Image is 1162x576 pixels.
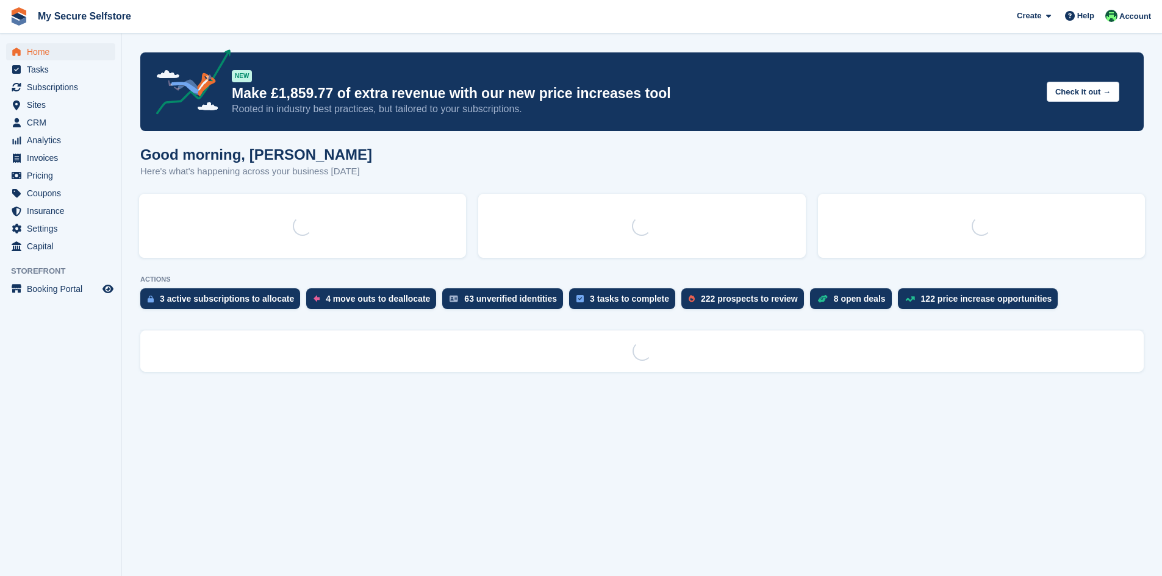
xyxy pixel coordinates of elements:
[11,265,121,277] span: Storefront
[27,220,100,237] span: Settings
[27,185,100,202] span: Coupons
[6,220,115,237] a: menu
[576,295,584,302] img: task-75834270c22a3079a89374b754ae025e5fb1db73e45f91037f5363f120a921f8.svg
[6,238,115,255] a: menu
[326,294,430,304] div: 4 move outs to deallocate
[27,43,100,60] span: Home
[464,294,557,304] div: 63 unverified identities
[27,238,100,255] span: Capital
[1017,10,1041,22] span: Create
[442,288,569,315] a: 63 unverified identities
[140,288,306,315] a: 3 active subscriptions to allocate
[232,102,1037,116] p: Rooted in industry best practices, but tailored to your subscriptions.
[1077,10,1094,22] span: Help
[306,288,442,315] a: 4 move outs to deallocate
[27,61,100,78] span: Tasks
[6,202,115,219] a: menu
[6,43,115,60] a: menu
[27,167,100,184] span: Pricing
[27,132,100,149] span: Analytics
[160,294,294,304] div: 3 active subscriptions to allocate
[6,167,115,184] a: menu
[590,294,669,304] div: 3 tasks to complete
[898,288,1064,315] a: 122 price increase opportunities
[232,85,1037,102] p: Make £1,859.77 of extra revenue with our new price increases tool
[1105,10,1117,22] img: Vickie Wedge
[6,114,115,131] a: menu
[1047,82,1119,102] button: Check it out →
[6,79,115,96] a: menu
[101,282,115,296] a: Preview store
[140,276,1144,283] p: ACTIONS
[450,295,458,302] img: verify_identity-adf6edd0f0f0b5bbfe63781bf79b02c33cf7c696d77639b501bdc392416b5a36.svg
[10,7,28,26] img: stora-icon-8386f47178a22dfd0bd8f6a31ec36ba5ce8667c1dd55bd0f319d3a0aa187defe.svg
[701,294,798,304] div: 222 prospects to review
[6,96,115,113] a: menu
[27,96,100,113] span: Sites
[27,79,100,96] span: Subscriptions
[689,295,695,302] img: prospect-51fa495bee0391a8d652442698ab0144808aea92771e9ea1ae160a38d050c398.svg
[817,294,828,303] img: deal-1b604bf984904fb50ccaf53a9ad4b4a5d6e5aea283cecdc64d6e3604feb123c2.svg
[6,185,115,202] a: menu
[140,165,372,179] p: Here's what's happening across your business [DATE]
[6,280,115,297] a: menu
[681,288,810,315] a: 222 prospects to review
[810,288,898,315] a: 8 open deals
[569,288,681,315] a: 3 tasks to complete
[905,296,915,302] img: price_increase_opportunities-93ffe204e8149a01c8c9dc8f82e8f89637d9d84a8eef4429ea346261dce0b2c0.svg
[314,295,320,302] img: move_outs_to_deallocate_icon-f764333ba52eb49d3ac5e1228854f67142a1ed5810a6f6cc68b1a99e826820c5.svg
[27,280,100,297] span: Booking Portal
[27,114,100,131] span: CRM
[1119,10,1151,23] span: Account
[27,149,100,166] span: Invoices
[6,149,115,166] a: menu
[921,294,1052,304] div: 122 price increase opportunities
[146,49,231,119] img: price-adjustments-announcement-icon-8257ccfd72463d97f412b2fc003d46551f7dbcb40ab6d574587a9cd5c0d94...
[140,146,372,163] h1: Good morning, [PERSON_NAME]
[834,294,886,304] div: 8 open deals
[6,61,115,78] a: menu
[33,6,136,26] a: My Secure Selfstore
[148,295,154,303] img: active_subscription_to_allocate_icon-d502201f5373d7db506a760aba3b589e785aa758c864c3986d89f69b8ff3...
[6,132,115,149] a: menu
[232,70,252,82] div: NEW
[27,202,100,219] span: Insurance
